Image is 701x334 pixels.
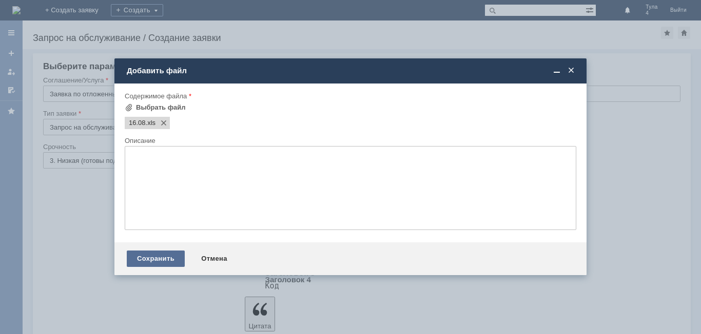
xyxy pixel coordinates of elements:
[552,66,562,75] span: Свернуть (Ctrl + M)
[4,4,150,20] div: Прошу удалить оч за 16.08. Заранее спасибо!
[125,93,574,99] div: Содержимое файла
[136,103,186,112] div: Выбрать файл
[146,119,156,127] span: 16.08.xls
[129,119,146,127] span: 16.08.xls
[127,66,576,75] div: Добавить файл
[566,66,576,75] span: Закрыть
[125,137,574,144] div: Описание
